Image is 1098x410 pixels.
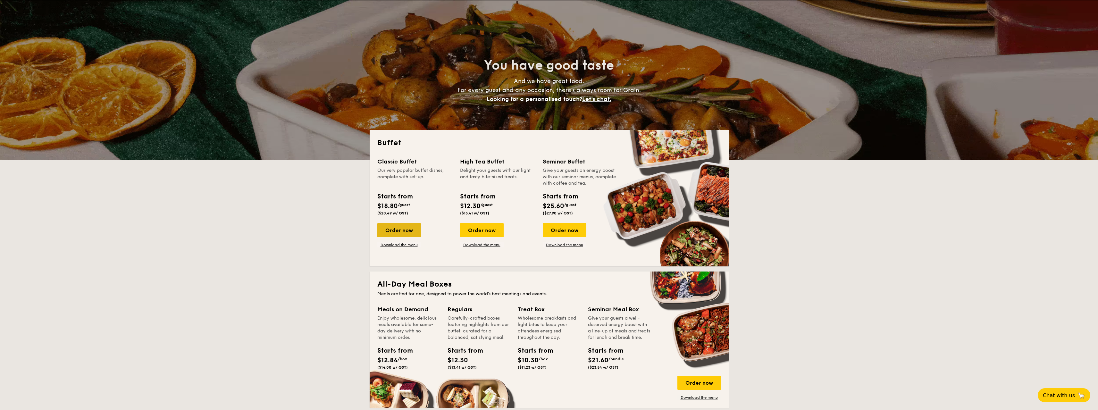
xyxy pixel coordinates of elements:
[543,192,578,201] div: Starts from
[481,203,493,207] span: /guest
[460,202,481,210] span: $12.30
[448,356,468,364] span: $12.30
[448,315,510,341] div: Carefully-crafted boxes featuring highlights from our buffet, curated for a balanced, satisfying ...
[608,357,624,361] span: /bundle
[457,78,641,103] span: And we have great food. For every guest and any occasion, there’s always room for Grain.
[543,202,564,210] span: $25.60
[1077,392,1085,399] span: 🦙
[518,315,580,341] div: Wholesome breakfasts and light bites to keep your attendees energised throughout the day.
[543,242,586,247] a: Download the menu
[448,346,476,356] div: Starts from
[518,346,547,356] div: Starts from
[377,223,421,237] div: Order now
[460,157,535,166] div: High Tea Buffet
[543,167,618,187] div: Give your guests an energy boost with our seminar menus, complete with coffee and tea.
[377,242,421,247] a: Download the menu
[377,211,408,215] span: ($20.49 w/ GST)
[377,138,721,148] h2: Buffet
[377,167,452,187] div: Our very popular buffet dishes, complete with set-up.
[460,242,504,247] a: Download the menu
[377,365,408,370] span: ($14.00 w/ GST)
[377,202,398,210] span: $18.80
[588,356,608,364] span: $21.60
[588,305,650,314] div: Seminar Meal Box
[518,305,580,314] div: Treat Box
[564,203,576,207] span: /guest
[543,157,618,166] div: Seminar Buffet
[377,305,440,314] div: Meals on Demand
[677,395,721,400] a: Download the menu
[377,192,412,201] div: Starts from
[588,365,618,370] span: ($23.54 w/ GST)
[377,356,398,364] span: $12.84
[543,211,573,215] span: ($27.90 w/ GST)
[588,315,650,341] div: Give your guests a well-deserved energy boost with a line-up of meals and treats for lunch and br...
[518,365,547,370] span: ($11.23 w/ GST)
[377,157,452,166] div: Classic Buffet
[448,305,510,314] div: Regulars
[398,203,410,207] span: /guest
[377,315,440,341] div: Enjoy wholesome, delicious meals available for same-day delivery with no minimum order.
[377,291,721,297] div: Meals crafted for one, designed to power the world's best meetings and events.
[377,346,406,356] div: Starts from
[460,192,495,201] div: Starts from
[582,96,611,103] span: Let's chat.
[484,58,614,73] span: You have good taste
[460,167,535,187] div: Delight your guests with our light and tasty bite-sized treats.
[448,365,477,370] span: ($13.41 w/ GST)
[460,223,504,237] div: Order now
[588,346,617,356] div: Starts from
[1038,388,1090,402] button: Chat with us🦙
[398,357,407,361] span: /box
[1043,392,1075,398] span: Chat with us
[460,211,489,215] span: ($13.41 w/ GST)
[677,376,721,390] div: Order now
[377,279,721,289] h2: All-Day Meal Boxes
[487,96,582,103] span: Looking for a personalised touch?
[543,223,586,237] div: Order now
[518,356,539,364] span: $10.30
[539,357,548,361] span: /box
